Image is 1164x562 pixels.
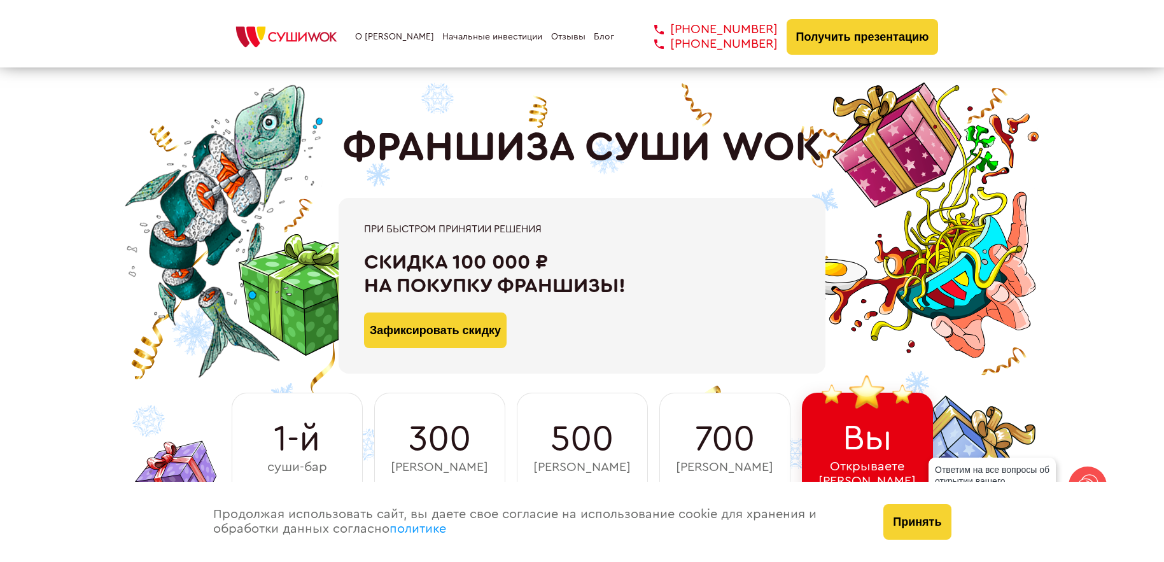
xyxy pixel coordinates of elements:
[550,419,614,460] span: 500
[442,32,542,42] a: Начальные инвестиции
[635,22,778,37] a: [PHONE_NUMBER]
[200,482,871,562] div: Продолжая использовать сайт, вы даете свое согласие на использование cookie для хранения и обрабо...
[274,419,320,460] span: 1-й
[787,19,939,55] button: Получить презентацию
[695,419,755,460] span: 700
[355,32,434,42] a: О [PERSON_NAME]
[267,460,327,475] span: суши-бар
[929,458,1056,505] div: Ответим на все вопросы об открытии вашего [PERSON_NAME]!
[594,32,614,42] a: Блог
[635,37,778,52] a: [PHONE_NUMBER]
[843,418,892,459] span: Вы
[226,23,347,51] img: СУШИWOK
[551,32,586,42] a: Отзывы
[364,251,800,298] div: Скидка 100 000 ₽ на покупку франшизы!
[342,124,822,171] h1: ФРАНШИЗА СУШИ WOK
[818,460,916,489] span: Открываете [PERSON_NAME]
[364,223,800,235] div: При быстром принятии решения
[883,504,951,540] button: Принять
[409,419,471,460] span: 300
[533,460,631,475] span: [PERSON_NAME]
[676,460,773,475] span: [PERSON_NAME]
[391,460,488,475] span: [PERSON_NAME]
[389,523,446,535] a: политике
[364,313,507,348] button: Зафиксировать скидку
